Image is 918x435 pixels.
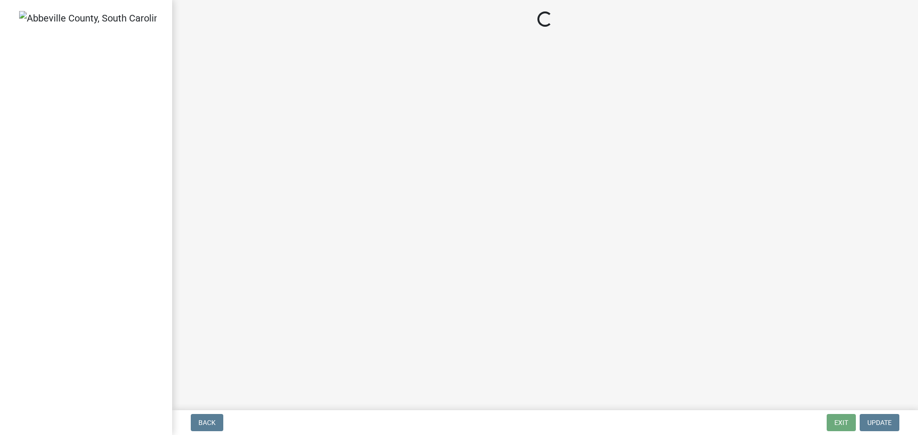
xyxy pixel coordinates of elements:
[191,414,223,431] button: Back
[860,414,899,431] button: Update
[867,419,892,426] span: Update
[827,414,856,431] button: Exit
[19,11,157,25] img: Abbeville County, South Carolina
[198,419,216,426] span: Back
